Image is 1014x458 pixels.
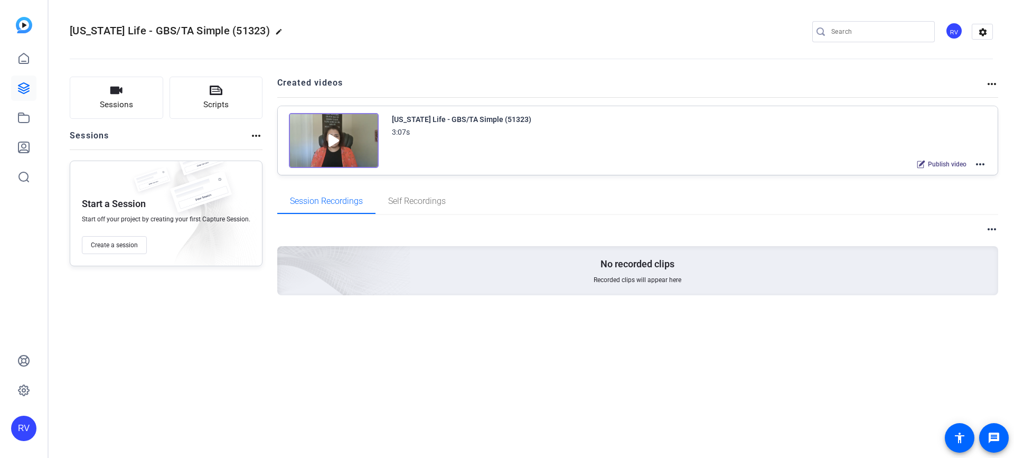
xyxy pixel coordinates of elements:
[11,416,36,441] div: RV
[985,78,998,90] mat-icon: more_horiz
[974,158,987,171] mat-icon: more_horiz
[831,25,926,38] input: Search
[289,113,379,168] img: Creator Project Thumbnail
[600,258,674,270] p: No recorded clips
[82,236,147,254] button: Create a session
[170,77,263,119] button: Scripts
[100,99,133,111] span: Sessions
[277,77,986,97] h2: Created videos
[988,432,1000,444] mat-icon: message
[16,17,32,33] img: blue-gradient.svg
[290,197,363,205] span: Session Recordings
[159,142,411,371] img: embarkstudio-empty-session.png
[928,160,966,169] span: Publish video
[82,198,146,210] p: Start a Session
[70,129,109,149] h2: Sessions
[392,113,531,126] div: [US_STATE] Life - GBS/TA Simple (51323)
[154,158,257,271] img: embarkstudio-empty-session.png
[250,129,262,142] mat-icon: more_horiz
[172,145,230,184] img: fake-session.png
[203,99,229,111] span: Scripts
[953,432,966,444] mat-icon: accessibility
[91,241,138,249] span: Create a session
[392,126,410,138] div: 3:07s
[161,172,240,224] img: fake-session.png
[128,167,176,199] img: fake-session.png
[945,22,964,41] ngx-avatar: Rebecca Vokolos
[945,22,963,40] div: RV
[594,276,681,284] span: Recorded clips will appear here
[275,28,288,41] mat-icon: edit
[985,223,998,236] mat-icon: more_horiz
[70,24,270,37] span: [US_STATE] Life - GBS/TA Simple (51323)
[70,77,163,119] button: Sessions
[972,24,993,40] mat-icon: settings
[82,215,250,223] span: Start off your project by creating your first Capture Session.
[388,197,446,205] span: Self Recordings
